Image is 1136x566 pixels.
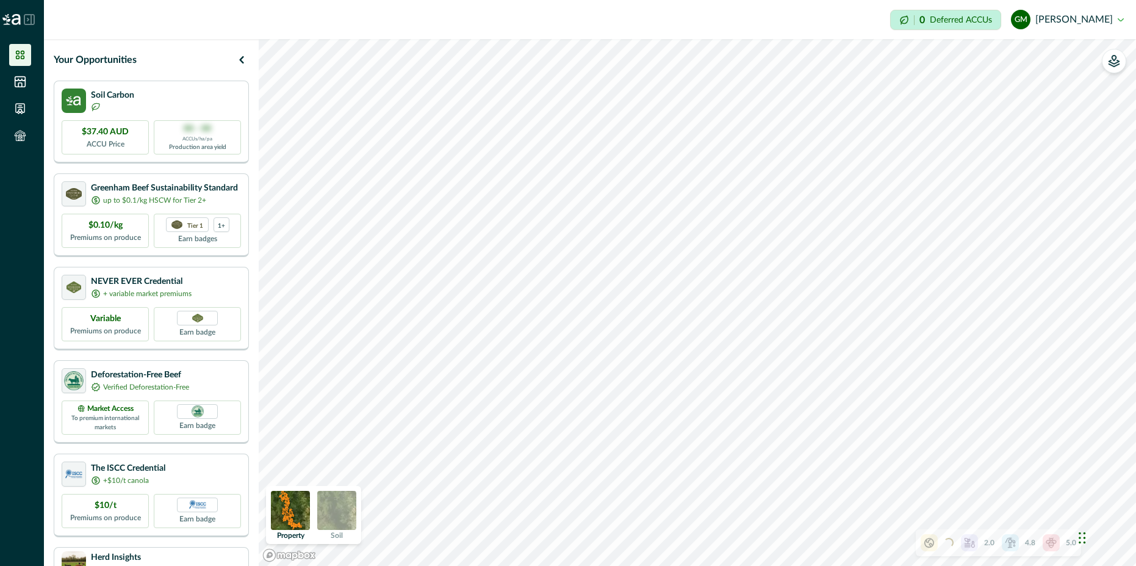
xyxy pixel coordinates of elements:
p: 1+ [218,221,225,229]
img: certification logo [66,188,82,200]
img: ISCC badge [189,496,207,514]
p: up to $0.1/kg HSCW for Tier 2+ [103,195,206,206]
button: Gayathri Menakath[PERSON_NAME] [1011,5,1124,34]
a: Mapbox logo [262,548,316,562]
p: $0.10/kg [88,219,123,232]
p: Premiums on produce [70,512,141,523]
p: Earn badges [178,232,217,244]
img: certification logo [67,281,82,294]
p: Market Access [87,403,134,414]
p: $10/t [95,499,117,512]
div: Drag [1079,520,1086,556]
img: certification logo [65,465,83,484]
img: soil preview [317,491,356,530]
p: Soil Carbon [91,89,134,102]
p: Earn badge [179,512,215,524]
p: Your Opportunities [54,53,137,67]
p: Greenham Beef Sustainability Standard [91,182,238,195]
p: Earn badge [179,325,215,338]
p: 5.0 [1066,537,1076,548]
p: Property [277,532,304,539]
div: more credentials avaialble [214,217,229,232]
p: Soil [331,532,343,539]
iframe: Chat Widget [1075,507,1136,566]
p: Deferred ACCUs [930,15,992,24]
p: Premiums on produce [70,325,141,336]
img: property preview [271,491,310,530]
p: Deforestation-Free Beef [91,369,189,382]
p: The ISCC Credential [91,462,165,475]
p: Earn badge [179,419,215,431]
p: +$10/t canola [103,475,149,486]
p: Production area yield [169,143,226,152]
p: ACCU Price [87,139,124,150]
img: certification logo [171,220,182,229]
p: Premiums on produce [70,232,141,243]
p: 0 [919,15,925,25]
p: 4.8 [1025,537,1035,548]
img: Logo [2,14,21,25]
p: Herd Insights [91,551,150,564]
p: 00 - 00 [184,123,211,136]
p: To premium international markets [70,414,141,432]
p: ACCUs/ha/pa [182,136,212,143]
img: DFB badge [190,404,205,419]
p: $37.40 AUD [82,126,129,139]
p: Variable [90,313,121,325]
p: 2.0 [984,537,994,548]
p: Verified Deforestation-Free [103,382,189,393]
img: certification logo [62,369,85,393]
img: Greenham NEVER EVER certification badge [192,314,203,323]
p: Tier 1 [187,221,203,229]
p: NEVER EVER Credential [91,275,192,288]
p: + variable market premiums [103,288,192,299]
